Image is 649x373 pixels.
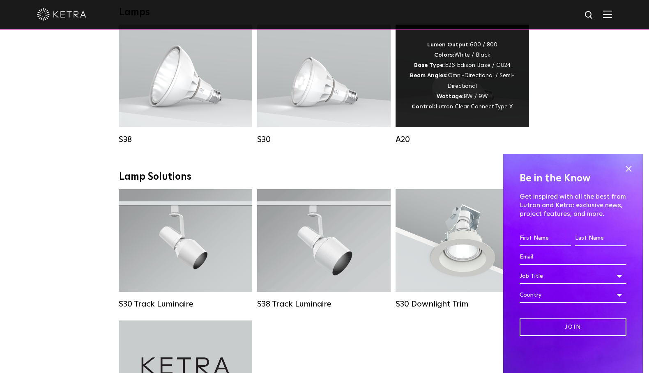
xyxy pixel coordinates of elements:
div: S38 [119,135,252,144]
div: Country [520,287,626,303]
strong: Lumen Output: [427,42,470,48]
img: search icon [584,10,594,21]
input: Join [520,318,626,336]
a: S30 Track Luminaire Lumen Output:1100Colors:White / BlackBeam Angles:15° / 25° / 40° / 60° / 90°W... [119,189,252,308]
a: S30 Downlight Trim S30 Downlight Trim [396,189,529,308]
div: S30 Track Luminaire [119,299,252,309]
h4: Be in the Know [520,171,626,186]
div: S30 [257,135,391,144]
a: S38 Track Luminaire Lumen Output:1100Colors:White / BlackBeam Angles:10° / 25° / 40° / 60°Wattage... [257,189,391,308]
div: S38 Track Luminaire [257,299,391,309]
div: 600 / 800 White / Black E26 Edison Base / GU24 Omni-Directional / Semi-Directional 8W / 9W [408,40,517,112]
strong: Control: [412,104,435,110]
input: First Name [520,231,571,246]
img: ketra-logo-2019-white [37,8,86,21]
strong: Beam Angles: [410,73,448,78]
a: S38 Lumen Output:1100Colors:White / BlackBase Type:E26 Edison Base / GU24Beam Angles:10° / 25° / ... [119,25,252,144]
p: Get inspired with all the best from Lutron and Ketra: exclusive news, project features, and more. [520,192,626,218]
span: Lutron Clear Connect Type X [435,104,513,110]
a: S30 Lumen Output:1100Colors:White / BlackBase Type:E26 Edison Base / GU24Beam Angles:15° / 25° / ... [257,25,391,144]
a: A20 Lumen Output:600 / 800Colors:White / BlackBase Type:E26 Edison Base / GU24Beam Angles:Omni-Di... [396,25,529,144]
div: Job Title [520,268,626,284]
div: A20 [396,135,529,144]
img: Hamburger%20Nav.svg [603,10,612,18]
input: Email [520,249,626,265]
strong: Wattage: [437,94,464,99]
div: Lamp Solutions [119,171,530,183]
div: S30 Downlight Trim [396,299,529,309]
strong: Base Type: [414,62,445,68]
strong: Colors: [434,52,454,58]
input: Last Name [575,231,626,246]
